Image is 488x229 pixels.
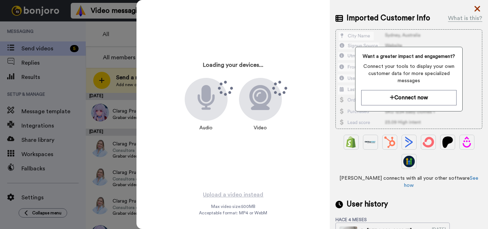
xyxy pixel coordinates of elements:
[361,53,457,60] span: Want a greater impact and engagement?
[211,204,255,209] span: Max video size: 500 MB
[203,62,263,69] h3: Loading your devices...
[201,190,265,199] button: Upload a video instead
[403,156,415,167] img: GoHighLevel
[404,176,478,188] a: See how
[361,90,457,105] button: Connect now
[442,136,453,148] img: Patreon
[423,136,434,148] img: ConvertKit
[403,136,415,148] img: ActiveCampaign
[199,210,267,216] span: Acceptable format: MP4 or WebM
[250,121,270,135] div: Video
[461,136,473,148] img: Drip
[347,199,388,210] span: User history
[335,217,382,223] div: hace 4 meses
[345,136,357,148] img: Shopify
[361,63,457,84] span: Connect your tools to display your own customer data for more specialized messages
[335,175,482,189] span: [PERSON_NAME] connects with all your other software
[384,136,395,148] img: Hubspot
[365,136,376,148] img: Ontraport
[196,121,216,135] div: Audio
